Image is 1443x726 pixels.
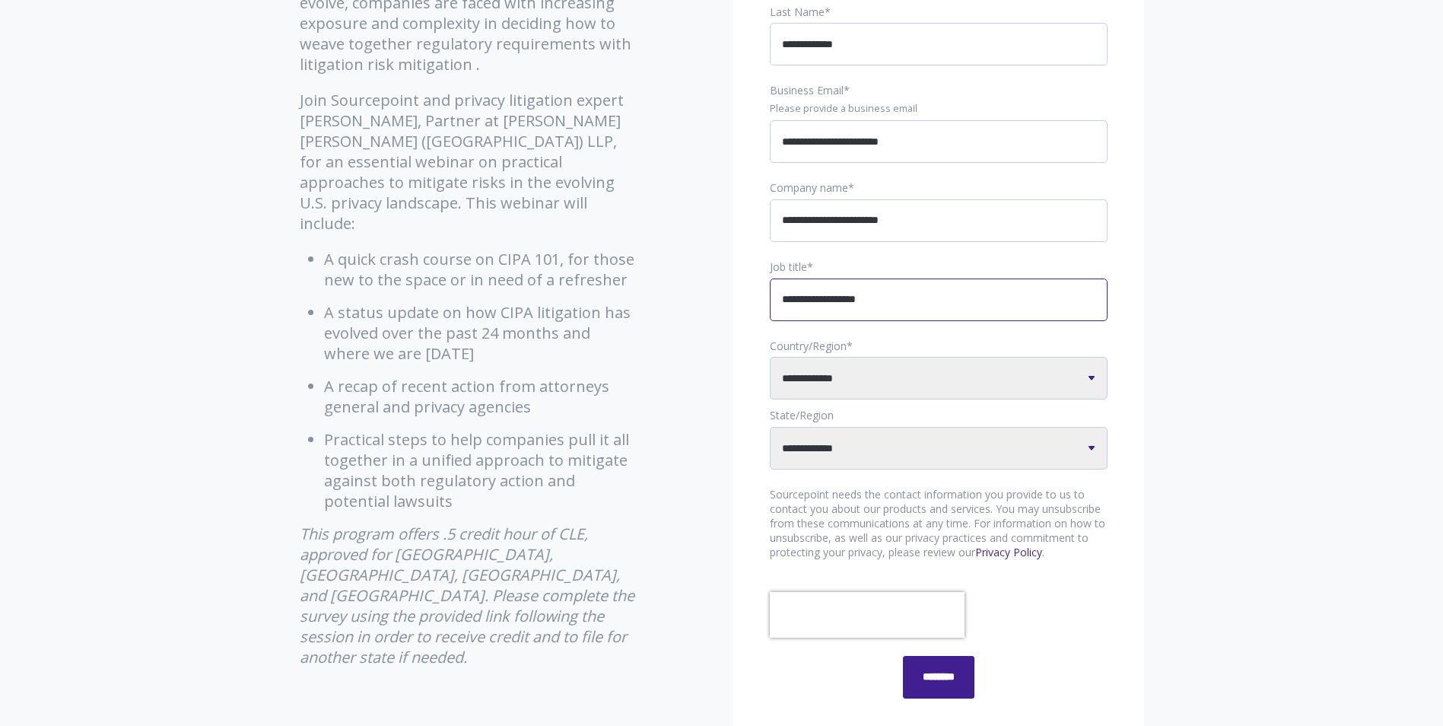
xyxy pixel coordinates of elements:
[300,524,634,667] em: This program offers .5 credit hour of CLE, approved for [GEOGRAPHIC_DATA], [GEOGRAPHIC_DATA], [GE...
[770,592,965,638] iframe: reCAPTCHA
[770,260,807,274] span: Job title
[770,408,834,422] span: State/Region
[300,90,638,234] p: Join Sourcepoint and privacy litigation expert [PERSON_NAME], Partner at [PERSON_NAME] [PERSON_NA...
[324,249,638,290] li: A quick crash course on CIPA 101, for those new to the space or in need of a refresher
[324,376,638,417] li: A recap of recent action from attorneys general and privacy agencies
[324,302,638,364] li: A status update on how CIPA litigation has evolved over the past 24 months and where we are [DATE]
[770,5,825,19] span: Last Name
[975,545,1042,559] a: Privacy Policy
[770,83,844,97] span: Business Email
[324,429,638,511] li: Practical steps to help companies pull it all together in a unified approach to mitigate against ...
[770,339,847,353] span: Country/Region
[770,488,1108,560] p: Sourcepoint needs the contact information you provide to us to contact you about our products and...
[770,180,848,195] span: Company name
[770,102,1108,116] legend: Please provide a business email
